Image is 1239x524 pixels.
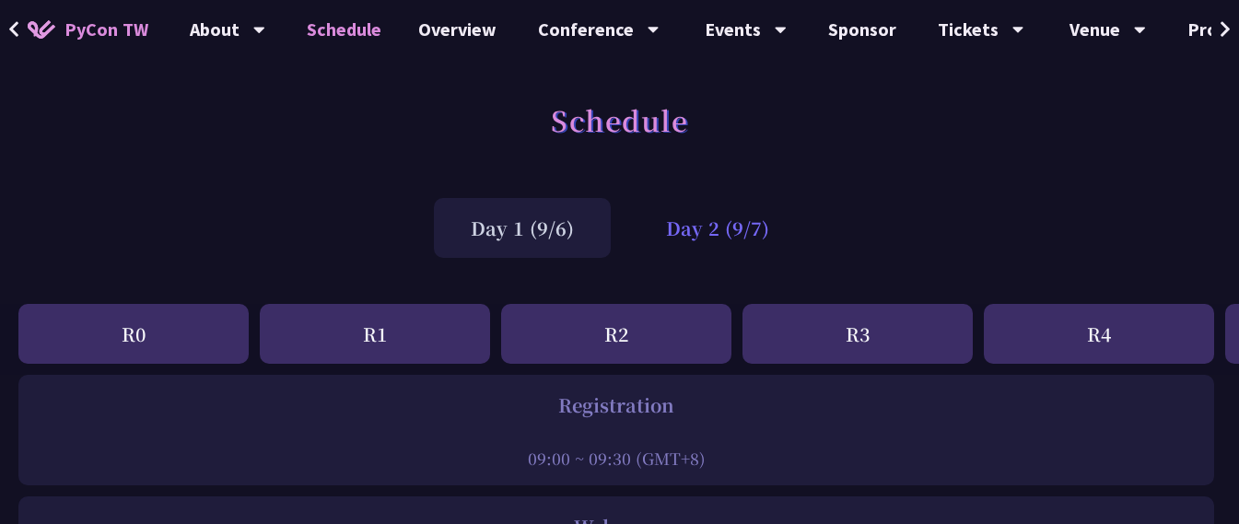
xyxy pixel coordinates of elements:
img: Home icon of PyCon TW 2025 [28,20,55,39]
div: Day 2 (9/7) [629,198,806,258]
h1: Schedule [551,92,688,147]
div: R2 [501,304,731,364]
div: Registration [28,391,1205,419]
span: PyCon TW [64,16,148,43]
a: PyCon TW [9,6,167,52]
div: R1 [260,304,490,364]
div: R4 [984,304,1214,364]
div: R3 [742,304,973,364]
div: Day 1 (9/6) [434,198,611,258]
div: R0 [18,304,249,364]
div: 09:00 ~ 09:30 (GMT+8) [28,447,1205,470]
